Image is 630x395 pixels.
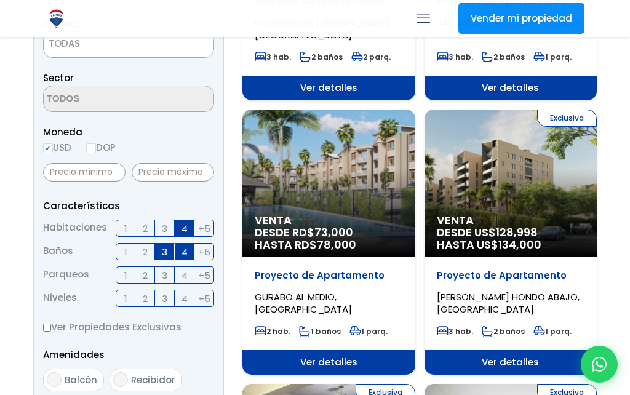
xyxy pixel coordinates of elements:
span: +5 [198,291,210,306]
span: 3 [162,268,167,283]
span: 1 [124,221,127,236]
span: Habitaciones [43,220,107,237]
span: 2 parq. [351,52,391,62]
span: 3 hab. [437,52,473,62]
span: 4 [181,244,188,260]
input: Precio máximo [132,163,214,182]
input: Balcón [47,372,62,387]
p: Características [43,198,214,213]
input: Precio mínimo [43,163,126,182]
span: Ver detalles [425,76,597,100]
a: Vender mi propiedad [458,3,584,34]
span: 2 [143,291,148,306]
a: mobile menu [413,8,434,29]
span: 3 [162,244,167,260]
span: Baños [43,243,73,260]
span: 3 hab. [255,52,291,62]
span: 2 [143,221,148,236]
span: GURABO AL MEDIO, [GEOGRAPHIC_DATA] [255,290,352,316]
input: Recibidor [113,372,128,387]
input: DOP [86,143,96,153]
span: 1 parq. [349,326,388,337]
a: Exclusiva Venta DESDE US$128,998 HASTA US$134,000 Proyecto de Apartamento [PERSON_NAME] HONDO ABA... [425,110,597,375]
span: 2 [143,244,148,260]
span: Parqueos [43,266,89,284]
span: 3 [162,291,167,306]
textarea: Search [44,86,163,113]
span: Venta [437,214,585,226]
label: DOP [86,140,116,155]
input: Ver Propiedades Exclusivas [43,324,51,332]
span: 2 baños [482,52,525,62]
span: 128,998 [496,225,538,240]
img: Logo de REMAX [46,8,67,30]
span: 1 parq. [533,326,572,337]
span: 2 baños [482,326,525,337]
span: 3 hab. [437,326,473,337]
span: 1 [124,291,127,306]
span: HASTA US$ [437,239,585,251]
span: Moneda [43,124,214,140]
span: [PERSON_NAME] HONDO ABAJO, [GEOGRAPHIC_DATA] [437,290,580,316]
span: 1 [124,268,127,283]
span: 4 [181,291,188,306]
label: USD [43,140,71,155]
span: 3 [162,221,167,236]
span: TODAS [44,35,213,52]
span: +5 [198,268,210,283]
span: Ver detalles [242,76,415,100]
span: 134,000 [498,237,541,252]
span: 2 [143,268,148,283]
input: USD [43,143,53,153]
span: TODAS [43,31,214,58]
span: Exclusiva [537,110,597,127]
span: DESDE RD$ [255,226,403,251]
span: 4 [181,268,188,283]
span: Recibidor [131,373,175,386]
span: Ver detalles [242,350,415,375]
span: Venta [255,214,403,226]
span: 1 parq. [533,52,572,62]
span: Sector [43,71,74,84]
span: 2 baños [300,52,343,62]
span: 73,000 [314,225,353,240]
p: Proyecto de Apartamento [437,269,585,282]
span: TODAS [49,37,80,50]
span: Niveles [43,290,77,307]
label: Ver Propiedades Exclusivas [43,319,214,335]
span: 1 [124,244,127,260]
span: 1 baños [299,326,341,337]
p: Proyecto de Apartamento [255,269,403,282]
a: Venta DESDE RD$73,000 HASTA RD$78,000 Proyecto de Apartamento GURABO AL MEDIO, [GEOGRAPHIC_DATA] ... [242,110,415,375]
span: Balcón [65,373,97,386]
span: 2 hab. [255,326,290,337]
p: Amenidades [43,347,214,362]
span: 78,000 [317,237,356,252]
span: +5 [198,221,210,236]
span: DESDE US$ [437,226,585,251]
span: HASTA RD$ [255,239,403,251]
span: 4 [181,221,188,236]
span: Ver detalles [425,350,597,375]
span: +5 [198,244,210,260]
